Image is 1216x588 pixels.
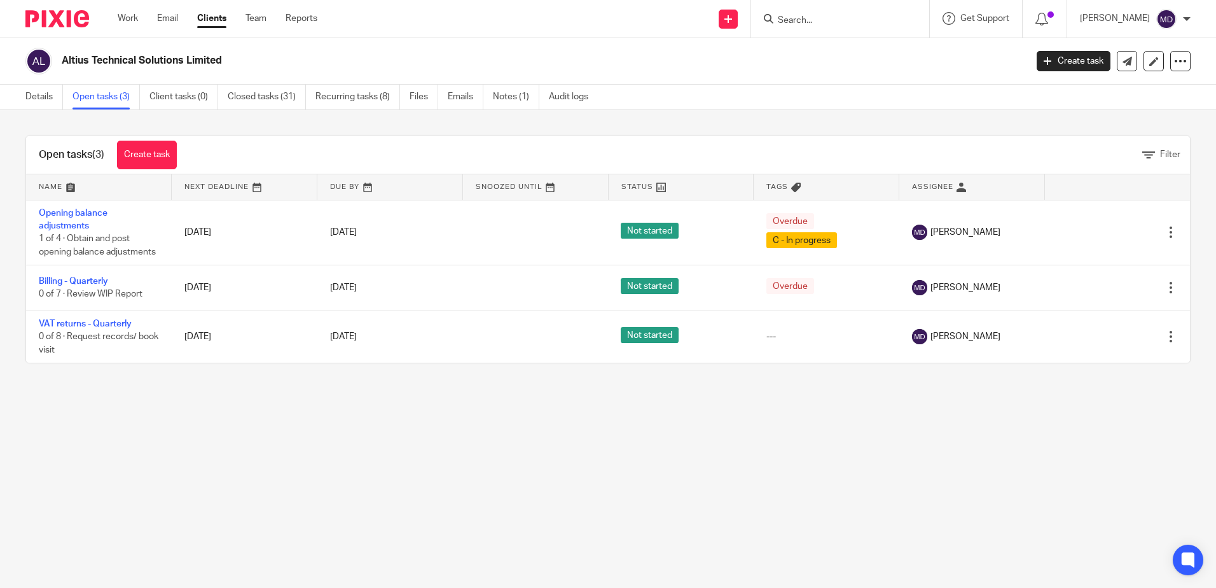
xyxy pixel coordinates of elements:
span: [DATE] [330,228,357,237]
img: svg%3E [912,225,927,240]
span: [PERSON_NAME] [930,281,1000,294]
a: Create task [117,141,177,169]
a: Opening balance adjustments [39,209,107,230]
span: Status [621,183,653,190]
a: Billing - Quarterly [39,277,108,286]
a: Client tasks (0) [149,85,218,109]
span: Overdue [766,278,814,294]
a: Create task [1037,51,1110,71]
a: Audit logs [549,85,598,109]
img: svg%3E [1156,9,1177,29]
a: Closed tasks (31) [228,85,306,109]
a: Files [410,85,438,109]
span: Not started [621,327,679,343]
td: [DATE] [172,311,317,363]
td: [DATE] [172,200,317,265]
img: svg%3E [912,280,927,295]
span: Get Support [960,14,1009,23]
a: Work [118,12,138,25]
span: Tags [766,183,788,190]
a: Team [245,12,266,25]
span: [DATE] [330,332,357,341]
a: Clients [197,12,226,25]
a: Recurring tasks (8) [315,85,400,109]
span: [PERSON_NAME] [930,226,1000,239]
span: Snoozed Until [476,183,542,190]
span: 1 of 4 · Obtain and post opening balance adjustments [39,234,156,256]
a: VAT returns - Quarterly [39,319,132,328]
h2: Altius Technical Solutions Limited [62,54,826,67]
span: C - In progress [766,232,837,248]
span: Not started [621,223,679,239]
div: --- [766,330,887,343]
span: 0 of 8 · Request records/ book visit [39,332,158,354]
span: [DATE] [330,283,357,292]
img: Pixie [25,10,89,27]
td: [DATE] [172,265,317,311]
span: (3) [92,150,104,160]
span: Filter [1160,150,1180,159]
span: Overdue [766,213,814,229]
h1: Open tasks [39,148,104,162]
a: Reports [286,12,317,25]
a: Open tasks (3) [73,85,140,109]
a: Notes (1) [493,85,539,109]
a: Details [25,85,63,109]
img: svg%3E [25,48,52,74]
span: Not started [621,278,679,294]
input: Search [777,15,891,27]
a: Emails [448,85,483,109]
img: svg%3E [912,329,927,344]
span: [PERSON_NAME] [930,330,1000,343]
p: [PERSON_NAME] [1080,12,1150,25]
span: 0 of 7 · Review WIP Report [39,290,142,299]
a: Email [157,12,178,25]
